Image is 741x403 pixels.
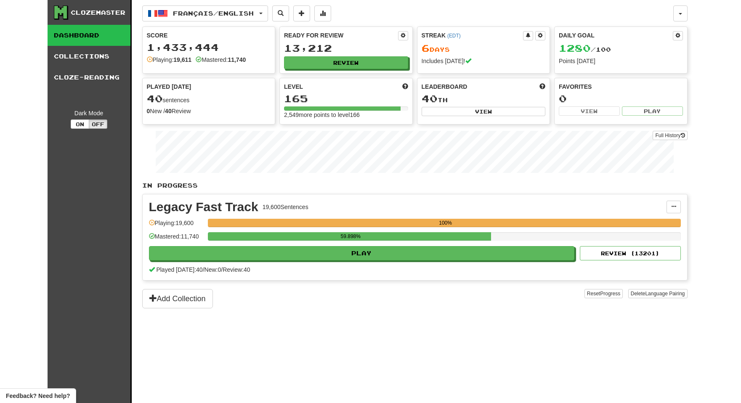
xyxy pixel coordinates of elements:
[422,93,546,104] div: th
[314,5,331,21] button: More stats
[263,203,308,211] div: 19,600 Sentences
[584,289,623,298] button: ResetProgress
[539,82,545,91] span: This week in points, UTC
[210,219,681,227] div: 100%
[210,232,491,241] div: 59.898%
[149,219,204,233] div: Playing: 19,600
[284,56,408,69] button: Review
[559,82,683,91] div: Favorites
[147,31,271,40] div: Score
[221,266,223,273] span: /
[203,266,205,273] span: /
[71,8,125,17] div: Clozemaster
[580,246,681,260] button: Review (13201)
[147,82,191,91] span: Played [DATE]
[156,266,202,273] span: Played [DATE]: 40
[149,246,575,260] button: Play
[48,46,130,67] a: Collections
[447,33,461,39] a: (EDT)
[173,10,254,17] span: Français / English
[422,42,430,54] span: 6
[600,291,620,297] span: Progress
[559,93,683,104] div: 0
[48,25,130,46] a: Dashboard
[284,111,408,119] div: 2,549 more points to level 166
[559,31,673,40] div: Daily Goal
[284,31,398,40] div: Ready for Review
[422,82,467,91] span: Leaderboard
[142,5,268,21] button: Français/English
[559,57,683,65] div: Points [DATE]
[422,93,438,104] span: 40
[422,57,546,65] div: Includes [DATE]!
[147,107,271,115] div: New / Review
[402,82,408,91] span: Score more points to level up
[147,56,192,64] div: Playing:
[422,43,546,54] div: Day s
[628,289,688,298] button: DeleteLanguage Pairing
[284,43,408,53] div: 13,212
[559,106,620,116] button: View
[228,56,246,63] strong: 11,740
[147,93,163,104] span: 40
[559,46,611,53] span: / 100
[284,82,303,91] span: Level
[149,201,258,213] div: Legacy Fast Track
[149,232,204,246] div: Mastered: 11,740
[6,392,70,400] span: Open feedback widget
[284,93,408,104] div: 165
[89,119,107,129] button: Off
[622,106,683,116] button: Play
[54,109,124,117] div: Dark Mode
[71,119,89,129] button: On
[142,181,688,190] p: In Progress
[147,108,150,114] strong: 0
[559,42,591,54] span: 1280
[142,289,213,308] button: Add Collection
[205,266,221,273] span: New: 0
[147,42,271,53] div: 1,433,444
[293,5,310,21] button: Add sentence to collection
[196,56,246,64] div: Mastered:
[645,291,685,297] span: Language Pairing
[422,31,523,40] div: Streak
[223,266,250,273] span: Review: 40
[422,107,546,116] button: View
[653,131,687,140] a: Full History
[272,5,289,21] button: Search sentences
[147,93,271,104] div: sentences
[173,56,191,63] strong: 19,611
[48,67,130,88] a: Cloze-Reading
[165,108,172,114] strong: 40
